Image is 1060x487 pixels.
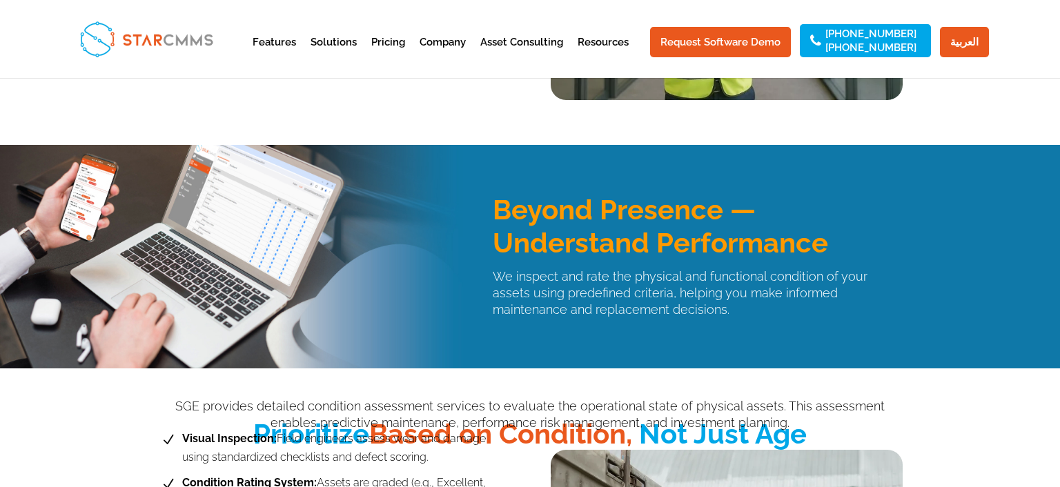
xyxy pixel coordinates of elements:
img: StarCMMS [74,15,219,63]
a: Resources [578,37,629,71]
span: Field engineers assess wear and damage using standardized checklists and defect scoring. [179,429,509,466]
a: [PHONE_NUMBER] [825,29,916,39]
a: Pricing [371,37,405,71]
h3: Beyond Presence — Understand Performance [493,193,903,266]
p: We inspect and rate the physical and functional condition of your assets using predefined criteri... [493,268,903,318]
span: N [157,429,179,450]
p: SGE provides detailed condition assessment services to evaluate the operational state of physical... [157,398,903,431]
a: Request Software Demo [650,27,791,57]
a: Solutions [311,37,357,71]
a: Features [253,37,296,71]
a: Asset Consulting [480,37,563,71]
a: العربية [940,27,989,57]
b: Visual Inspection: [182,432,277,445]
iframe: Chat Widget [830,338,1060,487]
a: [PHONE_NUMBER] [825,43,916,52]
a: Company [420,37,466,71]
